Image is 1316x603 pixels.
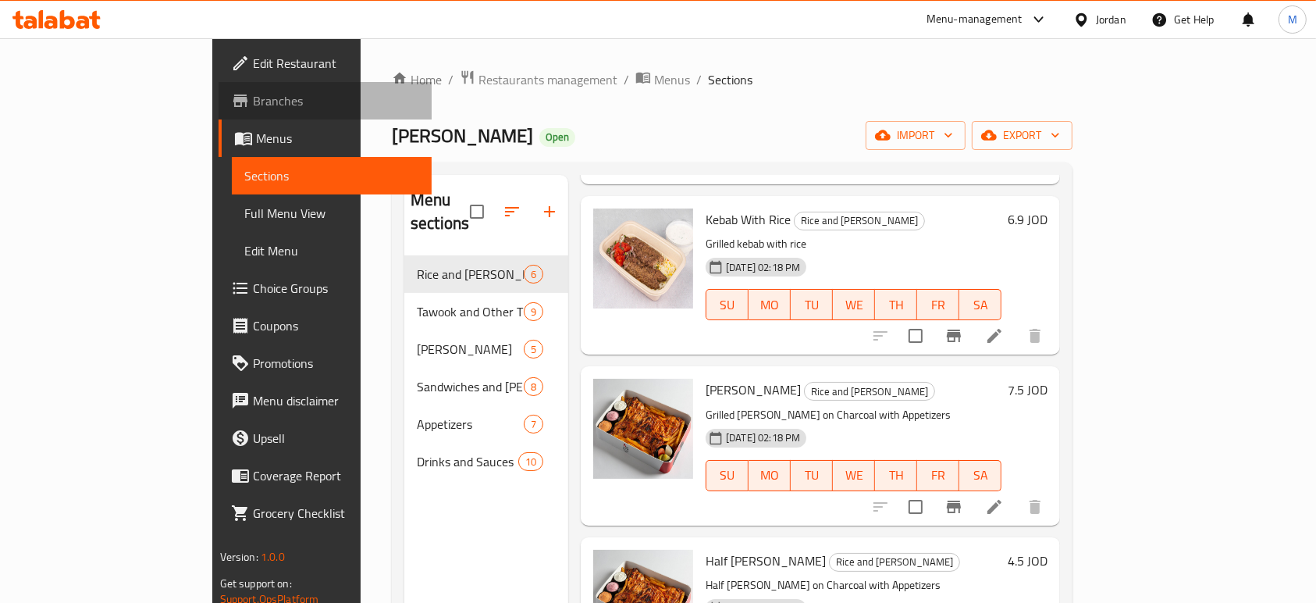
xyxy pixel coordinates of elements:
[1008,379,1047,401] h6: 7.5 JOD
[539,128,575,147] div: Open
[866,121,966,150] button: import
[524,265,543,284] div: items
[804,382,935,401] div: Rice and Farooj
[417,302,524,321] div: Tawook and Other Things
[830,553,959,571] span: Rice and [PERSON_NAME]
[417,452,518,471] span: Drinks and Sauces
[917,460,959,491] button: FR
[794,212,925,230] div: Rice and Farooj
[525,417,542,432] span: 7
[417,265,524,284] span: Rice and [PERSON_NAME]
[404,405,568,443] div: Appetizers7
[253,466,420,485] span: Coverage Report
[411,188,470,235] h2: Menu sections
[219,120,432,157] a: Menus
[696,70,702,89] li: /
[253,316,420,335] span: Coupons
[923,294,953,316] span: FR
[524,377,543,396] div: items
[253,391,420,410] span: Menu disclaimer
[797,294,827,316] span: TU
[791,460,833,491] button: TU
[232,157,432,194] a: Sections
[232,232,432,269] a: Edit Menu
[404,249,568,487] nav: Menu sections
[219,269,432,307] a: Choice Groups
[519,455,542,469] span: 10
[256,129,420,148] span: Menus
[805,383,934,401] span: Rice and [PERSON_NAME]
[749,460,791,491] button: MO
[875,289,917,320] button: TH
[593,379,693,479] img: Farooj Abo Al-Abd
[244,241,420,260] span: Edit Menu
[525,305,542,319] span: 9
[833,460,875,491] button: WE
[985,498,1004,516] a: Edit menu item
[1016,488,1054,526] button: delete
[713,464,742,487] span: SU
[706,576,1001,595] p: Half [PERSON_NAME] on Charcoal with Appetizers
[539,130,575,144] span: Open
[525,342,542,357] span: 5
[219,82,432,120] a: Branches
[404,368,568,405] div: Sandwiches and [PERSON_NAME]8
[244,166,420,185] span: Sections
[253,429,420,448] span: Upsell
[525,380,542,394] span: 8
[959,289,1001,320] button: SA
[927,10,1023,29] div: Menu-management
[713,294,742,316] span: SU
[524,302,543,321] div: items
[708,70,752,89] span: Sections
[935,488,973,526] button: Branch-specific-item
[244,204,420,223] span: Full Menu View
[706,460,749,491] button: SU
[219,494,432,532] a: Grocery Checklist
[706,405,1001,425] p: Grilled [PERSON_NAME] on Charcoal with Appetizers
[448,70,453,89] li: /
[833,289,875,320] button: WE
[720,430,806,445] span: [DATE] 02:18 PM
[417,415,524,434] div: Appetizers
[417,377,524,396] div: Sandwiches and Aboudi
[1288,11,1297,28] span: M
[404,330,568,368] div: [PERSON_NAME]5
[219,457,432,494] a: Coverage Report
[923,464,953,487] span: FR
[881,464,911,487] span: TH
[966,294,995,316] span: SA
[985,326,1004,345] a: Edit menu item
[878,126,953,145] span: import
[935,317,973,355] button: Branch-specific-item
[755,464,784,487] span: MO
[829,553,960,572] div: Rice and Farooj
[253,91,420,110] span: Branches
[460,70,617,90] a: Restaurants management
[518,452,543,471] div: items
[959,460,1001,491] button: SA
[392,118,533,153] span: [PERSON_NAME]
[755,294,784,316] span: MO
[635,70,690,90] a: Menus
[797,464,827,487] span: TU
[1008,550,1047,572] h6: 4.5 JOD
[253,54,420,73] span: Edit Restaurant
[253,279,420,298] span: Choice Groups
[624,70,629,89] li: /
[219,45,432,82] a: Edit Restaurant
[232,194,432,232] a: Full Menu View
[392,70,1072,90] nav: breadcrumb
[720,260,806,275] span: [DATE] 02:18 PM
[478,70,617,89] span: Restaurants management
[917,289,959,320] button: FR
[493,193,531,230] span: Sort sections
[839,464,869,487] span: WE
[706,378,801,401] span: [PERSON_NAME]
[261,547,285,567] span: 1.0.0
[706,208,791,231] span: Kebab With Rice
[749,289,791,320] button: MO
[966,464,995,487] span: SA
[899,319,932,352] span: Select to update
